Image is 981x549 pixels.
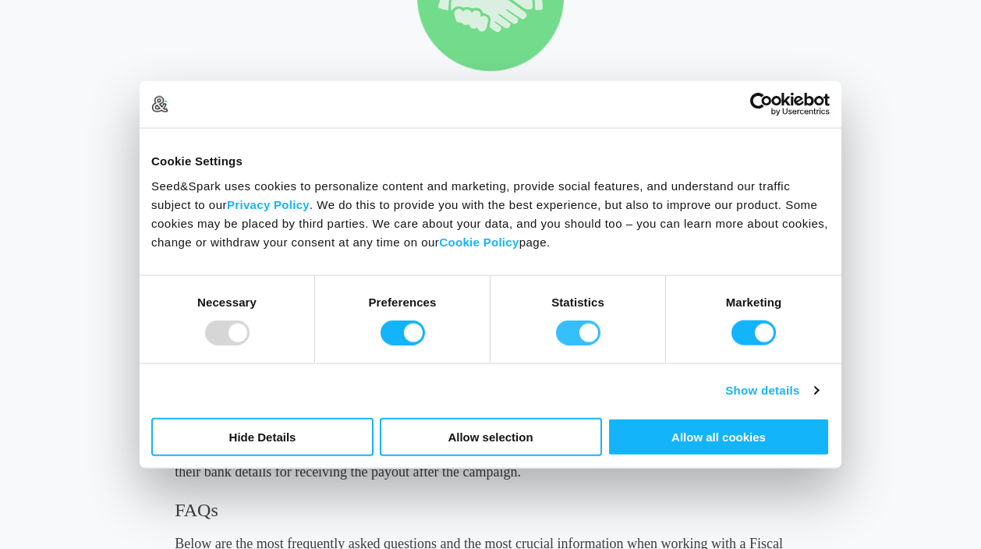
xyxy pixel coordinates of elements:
[607,417,830,455] button: Allow all cookies
[725,381,818,400] a: Show details
[151,95,168,112] img: logo
[227,197,310,211] a: Privacy Policy
[693,93,830,116] a: Usercentrics Cookiebot - opens in a new window
[151,176,830,251] div: Seed&Spark uses cookies to personalize content and marketing, provide social features, and unders...
[439,235,519,248] a: Cookie Policy
[726,296,782,309] strong: Marketing
[151,417,374,455] button: Hide Details
[151,152,830,171] div: Cookie Settings
[197,296,257,309] strong: Necessary
[551,296,604,309] strong: Statistics
[175,498,806,522] h3: FAQs
[369,296,437,309] strong: Preferences
[380,417,602,455] button: Allow selection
